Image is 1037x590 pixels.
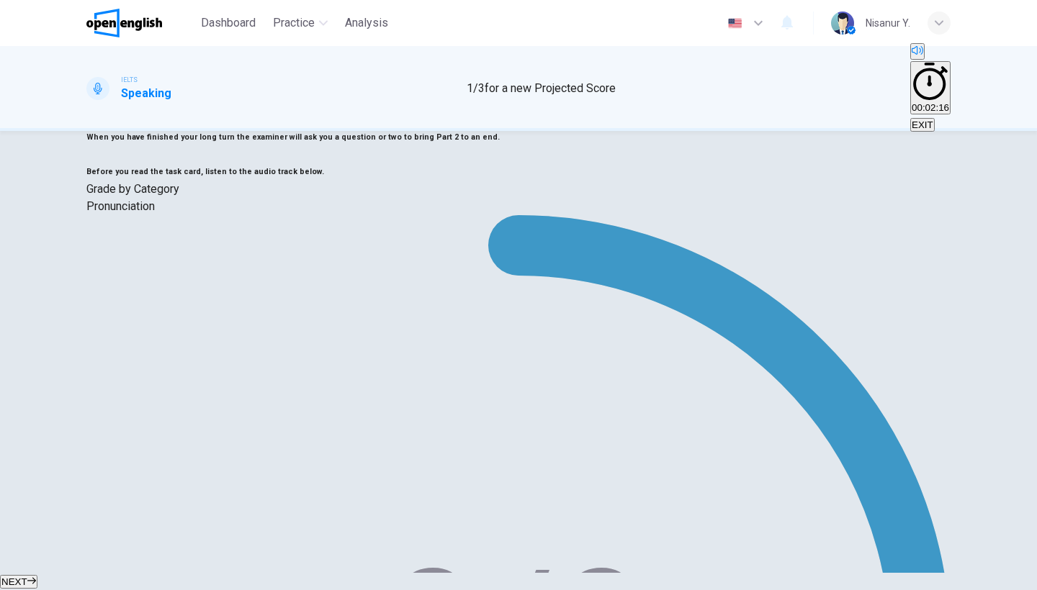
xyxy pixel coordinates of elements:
[910,118,935,132] button: EXIT
[912,119,933,130] span: EXIT
[121,75,138,85] span: IELTS
[866,14,910,32] div: Nisanur Y.
[339,10,394,36] button: Analysis
[121,85,171,102] h1: Speaking
[910,61,951,114] button: 00:02:16
[467,81,485,95] span: 1 / 3
[86,98,859,176] span: In Part 2 you are required to talk on a subject for between one and two minutes. You will be give...
[345,14,388,32] span: Analysis
[86,9,162,37] img: OpenEnglish logo
[195,10,261,36] button: Dashboard
[910,61,951,116] div: Hide
[273,14,315,32] span: Practice
[726,18,744,29] img: en
[86,9,195,37] a: OpenEnglish logo
[86,181,951,198] p: Grade by Category
[485,81,616,95] span: for a new Projected Score
[267,10,333,36] button: Practice
[1,576,27,587] span: NEXT
[912,102,949,113] span: 00:02:16
[86,199,155,213] span: Pronunciation
[201,14,256,32] span: Dashboard
[910,43,951,61] div: Mute
[86,94,951,181] h6: Directions :
[831,12,854,35] img: Profile picture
